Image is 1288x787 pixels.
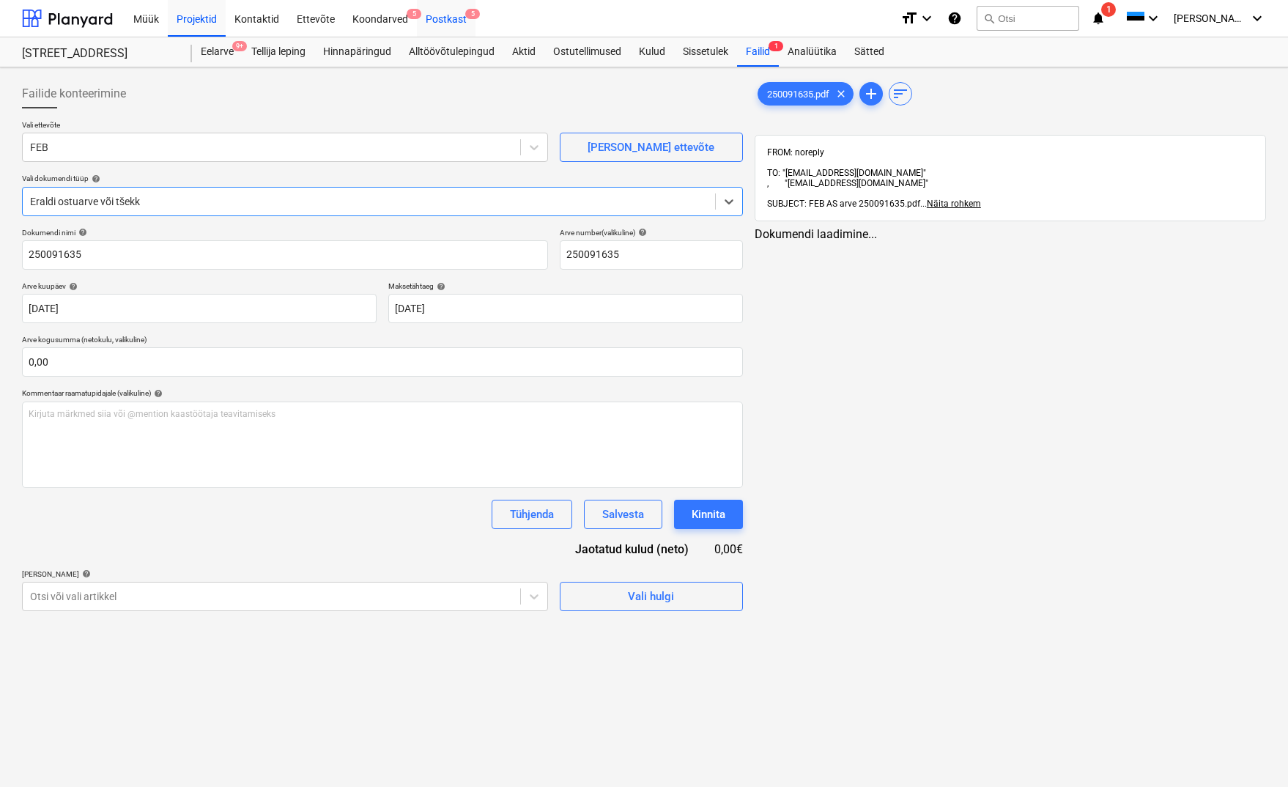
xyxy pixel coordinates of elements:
[845,37,893,67] a: Sätted
[434,282,445,291] span: help
[900,10,918,27] i: format_size
[892,85,909,103] span: sort
[465,9,480,19] span: 5
[560,228,743,237] div: Arve number (valikuline)
[630,37,674,67] a: Kulud
[492,500,572,529] button: Tühjenda
[767,147,824,158] span: FROM: noreply
[1091,10,1106,27] i: notifications
[243,37,314,67] a: Tellija leping
[192,37,243,67] div: Eelarve
[737,37,779,67] div: Failid
[22,46,174,62] div: [STREET_ADDRESS]
[920,199,981,209] span: ...
[737,37,779,67] a: Failid1
[602,505,644,524] div: Salvesta
[151,389,163,398] span: help
[22,120,548,133] p: Vali ettevõte
[75,228,87,237] span: help
[503,37,544,67] a: Aktid
[22,347,743,377] input: Arve kogusumma (netokulu, valikuline)
[22,174,743,183] div: Vali dokumendi tüüp
[767,178,1254,188] div: , "[EMAIL_ADDRESS][DOMAIN_NAME]"
[22,388,743,398] div: Kommentaar raamatupidajale (valikuline)
[388,294,743,323] input: Tähtaega pole määratud
[22,85,126,103] span: Failide konteerimine
[1101,2,1116,17] span: 1
[584,500,662,529] button: Salvesta
[628,587,674,606] div: Vali hulgi
[388,281,743,291] div: Maksetähtaeg
[22,281,377,291] div: Arve kuupäev
[79,569,91,578] span: help
[1174,12,1247,24] span: [PERSON_NAME]
[89,174,100,183] span: help
[192,37,243,67] a: Eelarve9+
[232,41,247,51] span: 9+
[767,168,1254,188] span: TO: "[EMAIL_ADDRESS][DOMAIN_NAME]"
[1248,10,1266,27] i: keyboard_arrow_down
[947,10,962,27] i: Abikeskus
[692,505,725,524] div: Kinnita
[560,582,743,611] button: Vali hulgi
[22,569,548,579] div: [PERSON_NAME]
[635,228,647,237] span: help
[832,85,850,103] span: clear
[918,10,936,27] i: keyboard_arrow_down
[862,85,880,103] span: add
[560,240,743,270] input: Arve number
[767,199,920,209] span: SUBJECT: FEB AS arve 250091635.pdf
[927,199,981,209] span: Näita rohkem
[769,41,783,51] span: 1
[588,138,714,157] div: [PERSON_NAME] ettevõte
[66,282,78,291] span: help
[758,82,854,106] div: 250091635.pdf
[552,541,712,558] div: Jaotatud kulud (neto)
[712,541,743,558] div: 0,00€
[314,37,400,67] a: Hinnapäringud
[1144,10,1162,27] i: keyboard_arrow_down
[22,228,548,237] div: Dokumendi nimi
[779,37,845,67] a: Analüütika
[674,500,743,529] button: Kinnita
[674,37,737,67] a: Sissetulek
[22,240,548,270] input: Dokumendi nimi
[758,89,838,100] span: 250091635.pdf
[407,9,421,19] span: 5
[755,227,1266,241] div: Dokumendi laadimine...
[510,505,554,524] div: Tühjenda
[22,294,377,323] input: Arve kuupäeva pole määratud.
[983,12,995,24] span: search
[22,335,743,347] p: Arve kogusumma (netokulu, valikuline)
[977,6,1079,31] button: Otsi
[400,37,503,67] a: Alltöövõtulepingud
[560,133,743,162] button: [PERSON_NAME] ettevõte
[544,37,630,67] a: Ostutellimused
